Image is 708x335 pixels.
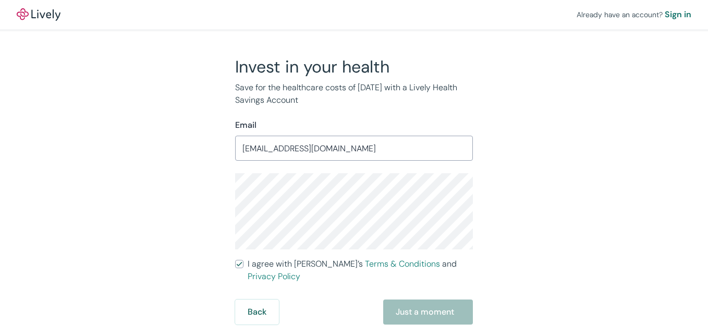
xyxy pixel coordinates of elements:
[248,258,473,283] span: I agree with [PERSON_NAME]’s and
[577,8,691,21] div: Already have an account?
[235,81,473,106] p: Save for the healthcare costs of [DATE] with a Lively Health Savings Account
[235,300,279,325] button: Back
[248,271,300,282] a: Privacy Policy
[235,56,473,77] h2: Invest in your health
[365,258,440,269] a: Terms & Conditions
[665,8,691,21] a: Sign in
[17,8,60,21] a: LivelyLively
[235,119,257,131] label: Email
[17,8,60,21] img: Lively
